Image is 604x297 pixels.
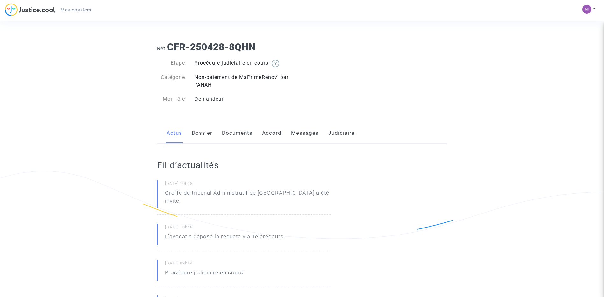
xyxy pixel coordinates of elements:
[272,60,279,67] img: help.svg
[167,123,182,144] a: Actus
[190,59,302,67] div: Procédure judiciaire en cours
[165,181,331,189] small: [DATE] 10h48
[167,41,256,53] b: CFR-250428-8QHN
[222,123,252,144] a: Documents
[165,260,331,269] small: [DATE] 09h14
[291,123,319,144] a: Messages
[328,123,355,144] a: Judiciaire
[165,269,243,280] p: Procédure judiciaire en cours
[5,3,55,16] img: jc-logo.svg
[190,74,302,89] div: Non-paiement de MaPrimeRenov' par l'ANAH
[60,7,91,13] span: Mes dossiers
[157,160,331,171] h2: Fil d’actualités
[55,5,96,15] a: Mes dossiers
[165,189,331,208] p: Greffe du tribunal Administratif de [GEOGRAPHIC_DATA] a été invité
[165,224,331,233] small: [DATE] 10h48
[152,74,190,89] div: Catégorie
[262,123,281,144] a: Accord
[165,233,284,244] p: L'avocat a déposé la requête via Télérecours
[157,46,167,52] span: Ref.
[152,95,190,103] div: Mon rôle
[192,123,212,144] a: Dossier
[582,5,591,14] img: 1b68de298aeadf115cabdfec4d7456cf
[152,59,190,67] div: Etape
[190,95,302,103] div: Demandeur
